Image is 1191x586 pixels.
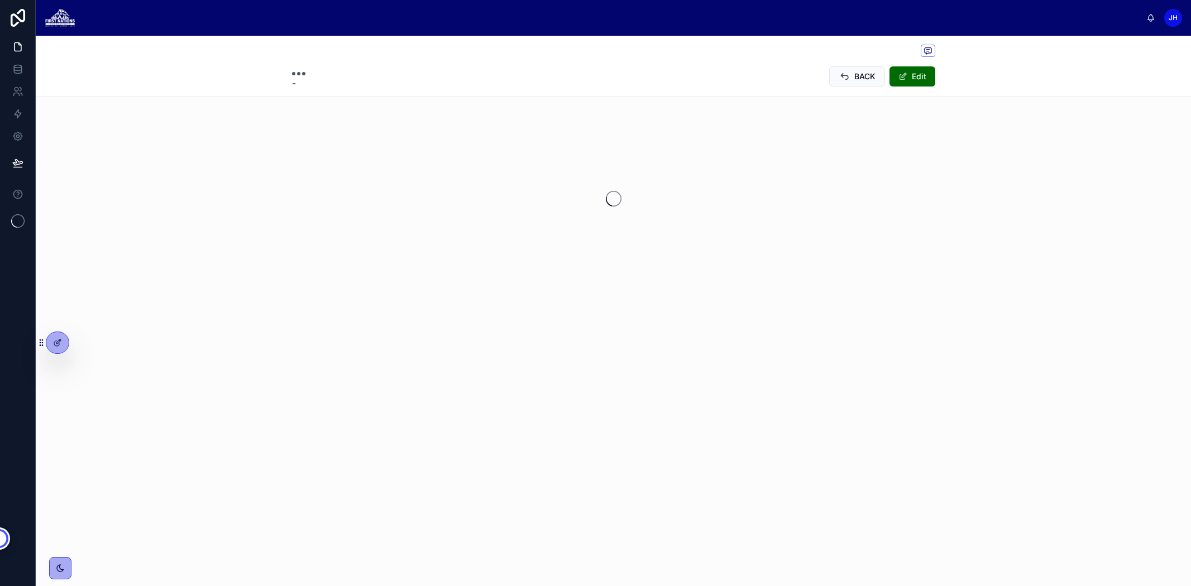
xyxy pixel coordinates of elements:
[1169,13,1178,22] span: JH
[45,9,75,27] img: App logo
[292,76,305,90] span: -
[854,71,876,82] span: BACK
[829,66,885,87] button: BACK
[889,66,935,87] button: Edit
[84,6,1146,10] div: scrollable content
